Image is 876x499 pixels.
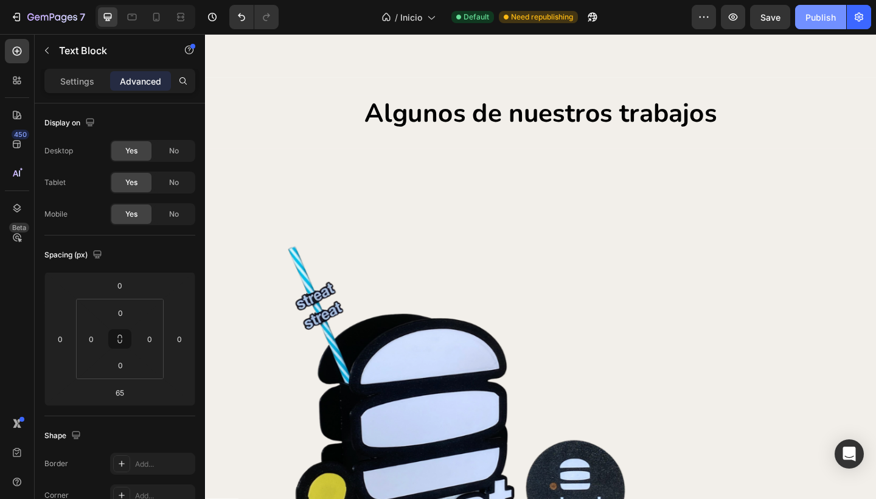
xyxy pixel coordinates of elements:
[44,209,68,220] div: Mobile
[44,428,83,444] div: Shape
[80,10,85,24] p: 7
[169,209,179,220] span: No
[59,43,162,58] p: Text Block
[400,11,422,24] span: Inicio
[108,304,133,322] input: 0px
[9,223,29,232] div: Beta
[805,11,836,24] div: Publish
[750,5,790,29] button: Save
[135,459,192,470] div: Add...
[170,330,189,348] input: 0
[60,75,94,88] p: Settings
[229,5,279,29] div: Undo/Redo
[464,12,489,23] span: Default
[44,177,66,188] div: Tablet
[169,145,179,156] span: No
[835,439,864,469] div: Open Intercom Messenger
[205,34,876,499] iframe: Design area
[760,12,780,23] span: Save
[125,177,137,188] span: Yes
[44,458,68,469] div: Border
[5,5,91,29] button: 7
[141,330,159,348] input: 0px
[125,209,137,220] span: Yes
[108,276,132,295] input: 0
[795,5,846,29] button: Publish
[511,12,573,23] span: Need republishing
[51,330,69,348] input: 0
[82,330,100,348] input: 0px
[44,145,73,156] div: Desktop
[395,11,398,24] span: /
[108,356,133,374] input: 0px
[169,177,179,188] span: No
[120,75,161,88] p: Advanced
[44,247,105,263] div: Spacing (px)
[44,115,97,131] div: Display on
[125,145,137,156] span: Yes
[12,130,29,139] div: 450
[108,383,132,402] input: 65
